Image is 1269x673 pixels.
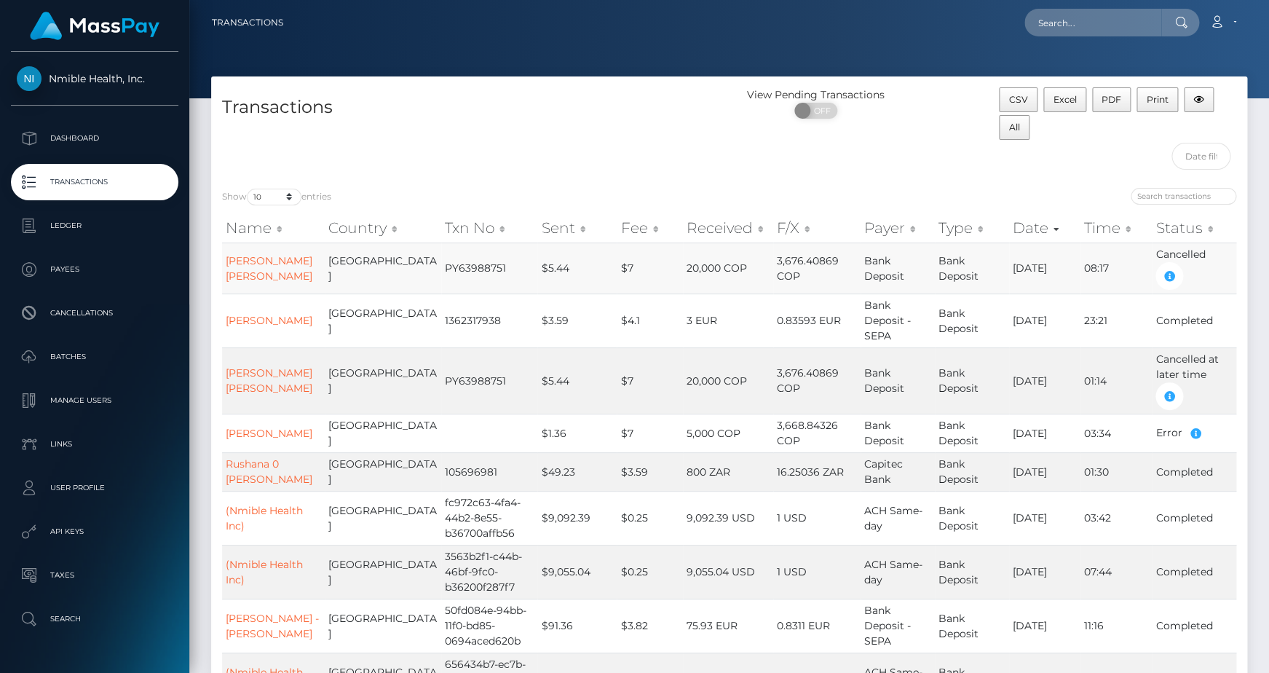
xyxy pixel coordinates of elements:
[1009,414,1080,452] td: [DATE]
[1080,491,1153,545] td: 03:42
[17,477,173,499] p: User Profile
[537,213,617,243] th: Sent: activate to sort column ascending
[802,103,839,119] span: OFF
[325,452,441,491] td: [GEOGRAPHIC_DATA]
[17,346,173,368] p: Batches
[1080,452,1153,491] td: 01:30
[1080,213,1153,243] th: Time: activate to sort column ascending
[17,302,173,324] p: Cancellations
[1131,188,1236,205] input: Search transactions
[617,545,683,599] td: $0.25
[30,12,159,40] img: MassPay Logo
[864,299,911,342] span: Bank Deposit - SEPA
[1080,414,1153,452] td: 03:34
[1009,599,1080,653] td: [DATE]
[325,545,441,599] td: [GEOGRAPHIC_DATA]
[935,347,1009,414] td: Bank Deposit
[537,491,617,545] td: $9,092.39
[935,243,1009,294] td: Bank Deposit
[1152,452,1236,491] td: Completed
[11,72,178,85] span: Nmible Health, Inc.
[1009,491,1080,545] td: [DATE]
[1102,94,1121,105] span: PDF
[537,243,617,294] td: $5.44
[222,213,325,243] th: Name: activate to sort column ascending
[11,382,178,419] a: Manage Users
[1080,294,1153,347] td: 23:21
[325,347,441,414] td: [GEOGRAPHIC_DATA]
[11,426,178,463] a: Links
[683,347,773,414] td: 20,000 COP
[17,171,173,193] p: Transactions
[1009,122,1020,133] span: All
[1009,452,1080,491] td: [DATE]
[441,545,537,599] td: 3563b2f1-c44b-46bf-9fc0-b36200f287f7
[861,213,935,243] th: Payer: activate to sort column ascending
[11,513,178,550] a: API Keys
[1152,243,1236,294] td: Cancelled
[212,7,283,38] a: Transactions
[617,491,683,545] td: $0.25
[11,470,178,506] a: User Profile
[1080,545,1153,599] td: 07:44
[325,213,441,243] th: Country: activate to sort column ascending
[1009,294,1080,347] td: [DATE]
[999,115,1029,140] button: All
[1080,347,1153,414] td: 01:14
[222,189,331,205] label: Show entries
[1152,545,1236,599] td: Completed
[864,254,904,283] span: Bank Deposit
[441,213,537,243] th: Txn No: activate to sort column ascending
[1092,87,1131,112] button: PDF
[537,599,617,653] td: $91.36
[11,120,178,157] a: Dashboard
[617,599,683,653] td: $3.82
[441,599,537,653] td: 50fd084e-94bb-11f0-bd85-0694aced620b
[17,390,173,412] p: Manage Users
[617,347,683,414] td: $7
[864,419,904,447] span: Bank Deposit
[864,558,922,586] span: ACH Same-day
[441,491,537,545] td: fc972c63-4fa4-44b2-8e55-b36700affb56
[1152,213,1236,243] th: Status: activate to sort column ascending
[1009,545,1080,599] td: [DATE]
[773,414,861,452] td: 3,668.84326 COP
[683,213,773,243] th: Received: activate to sort column ascending
[226,504,303,532] a: (Nmible Health Inc)
[773,452,861,491] td: 16.25036 ZAR
[11,251,178,288] a: Payees
[11,295,178,331] a: Cancellations
[1152,347,1236,414] td: Cancelled at later time
[773,545,861,599] td: 1 USD
[773,294,861,347] td: 0.83593 EUR
[935,599,1009,653] td: Bank Deposit
[11,164,178,200] a: Transactions
[226,457,312,486] a: Rushana 0 [PERSON_NAME]
[1009,213,1080,243] th: Date: activate to sort column ascending
[226,254,312,283] a: [PERSON_NAME] [PERSON_NAME]
[1043,87,1086,112] button: Excel
[617,414,683,452] td: $7
[1009,243,1080,294] td: [DATE]
[226,314,312,327] a: [PERSON_NAME]
[17,608,173,630] p: Search
[247,189,301,205] select: Showentries
[325,599,441,653] td: [GEOGRAPHIC_DATA]
[17,66,41,91] img: Nmible Health, Inc.
[226,366,312,395] a: [PERSON_NAME] [PERSON_NAME]
[683,491,773,545] td: 9,092.39 USD
[441,347,537,414] td: PY63988751
[1171,143,1230,170] input: Date filter
[773,213,861,243] th: F/X: activate to sort column ascending
[17,215,173,237] p: Ledger
[617,243,683,294] td: $7
[537,414,617,452] td: $1.36
[864,604,911,648] span: Bank Deposit - SEPA
[1152,414,1236,452] td: Error
[1136,87,1178,112] button: Print
[325,414,441,452] td: [GEOGRAPHIC_DATA]
[1009,347,1080,414] td: [DATE]
[537,452,617,491] td: $49.23
[537,545,617,599] td: $9,055.04
[17,521,173,543] p: API Keys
